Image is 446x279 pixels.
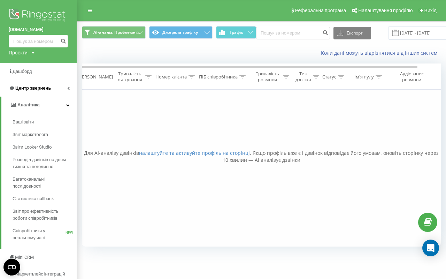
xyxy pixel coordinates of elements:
[82,26,146,39] button: AI-аналіз. Проблемні...
[13,156,73,170] span: Розподіл дзвінків по дням тижня та погодинно
[13,205,77,225] a: Звіт про ефективність роботи співробітників
[13,173,77,193] a: Багатоканальні послідовності
[254,71,281,83] div: Тривалість розмови
[13,144,52,151] span: Звіти Looker Studio
[295,71,311,83] div: Тип дзвінка
[13,208,73,222] span: Звіт про ефективність роботи співробітників
[93,30,140,35] span: AI-аналіз. Проблемні...
[230,30,243,35] span: Графік
[395,71,429,83] div: Аудіозапис розмови
[199,74,238,80] div: ПІБ співробітника
[9,49,28,56] div: Проекти
[155,74,187,80] div: Номер клієнта
[216,26,256,39] button: Графік
[15,271,65,277] span: Маркетплейс інтеграцій
[82,150,441,164] div: Для AI-аналізу дзвінків . Якщо профіль вже є і дзвінок відповідає його умовам, оновіть сторінку ч...
[322,74,336,80] div: Статус
[13,225,77,244] a: Співробітники у реальному часіNEW
[422,240,439,256] div: Open Intercom Messenger
[256,27,330,39] input: Пошук за номером
[3,259,20,276] button: Open CMP widget
[13,69,32,74] span: Дашборд
[333,27,371,39] button: Експорт
[13,195,54,202] span: Статистика callback
[13,227,66,241] span: Співробітники у реальному часі
[15,255,34,260] span: Mini CRM
[9,26,68,33] a: [DOMAIN_NAME]
[13,131,48,138] span: Звіт маркетолога
[9,35,68,47] input: Пошук за номером
[13,176,73,190] span: Багатоканальні послідовності
[9,7,68,24] img: Ringostat logo
[13,141,77,153] a: Звіти Looker Studio
[321,50,441,56] a: Коли дані можуть відрізнятися вiд інших систем
[15,85,51,91] span: Центр звернень
[13,193,77,205] a: Статистика callback
[13,119,34,126] span: Ваші звіти
[13,153,77,173] a: Розподіл дзвінків по дням тижня та погодинно
[13,116,77,128] a: Ваші звіти
[295,8,346,13] span: Реферальна програма
[149,26,213,39] button: Джерела трафіку
[78,74,113,80] div: [PERSON_NAME]
[358,8,413,13] span: Налаштування профілю
[13,128,77,141] a: Звіт маркетолога
[17,102,40,107] span: Аналiтика
[139,150,250,156] a: налаштуйте та активуйте профіль на сторінці
[424,8,437,13] span: Вихід
[1,97,77,113] a: Аналiтика
[116,71,144,83] div: Тривалість очікування
[354,74,374,80] div: Ім'я пулу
